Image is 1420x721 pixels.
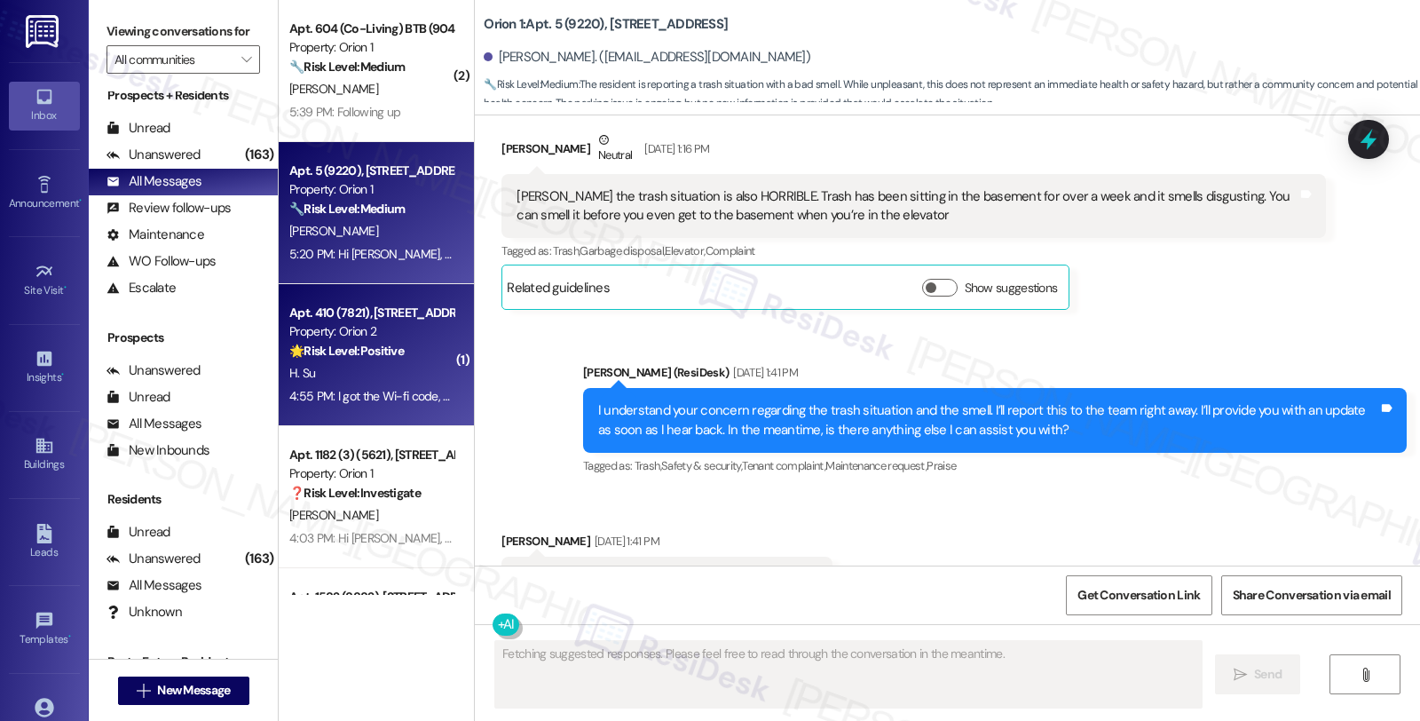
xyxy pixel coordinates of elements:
div: [PERSON_NAME] the trash situation is also HORRIBLE. Trash has been sitting in the basement for ov... [517,187,1297,226]
span: Safety & security , [661,458,742,473]
button: Get Conversation Link [1066,575,1211,615]
div: Tagged as: [501,238,1325,264]
span: Send [1254,665,1282,684]
button: Send [1215,654,1301,694]
div: Apt. 5 (9220), [STREET_ADDRESS] [289,162,454,180]
span: H. Su [289,365,316,381]
div: Property: Orion 1 [289,38,454,57]
div: Unanswered [106,550,201,568]
div: Unknown [106,603,182,622]
span: • [68,630,71,643]
textarea: Fetching suggested responses. Please feel free to read through the conversation in the meantime. [495,641,1202,708]
div: Unread [106,523,170,542]
span: • [64,281,67,294]
div: 4:55 PM: I got the Wi-fi code, thanks for your support. [289,388,566,404]
input: All communities [114,45,232,74]
div: Unread [106,388,170,407]
span: Praise [927,458,956,473]
div: Unanswered [106,146,201,164]
a: Site Visit • [9,257,80,305]
div: Review follow-ups [106,199,231,218]
div: Property: Orion 2 [289,322,454,341]
div: Apt. 1582 (8882), [STREET_ADDRESS] [289,588,454,606]
span: Trash , [553,243,580,258]
strong: 🔧 Risk Level: Medium [289,59,405,75]
strong: 🔧 Risk Level: Medium [289,201,405,217]
div: Apt. 1182 (3) (5621), [STREET_ADDRESS] [289,446,454,464]
a: Inbox [9,82,80,130]
span: Maintenance request , [825,458,927,473]
div: Apt. 410 (7821), [STREET_ADDRESS][PERSON_NAME] [289,304,454,322]
div: Prospects + Residents [89,86,278,105]
div: Apt. 604 (Co-Living) BTB (9045), [STREET_ADDRESS] [289,20,454,38]
i:  [1359,668,1372,682]
span: New Message [157,681,230,700]
a: Buildings [9,431,80,479]
div: (163) [241,545,278,573]
div: Unread [106,119,170,138]
label: Show suggestions [965,279,1058,297]
span: Trash , [635,458,661,473]
strong: 🔧 Risk Level: Medium [484,77,578,91]
div: Property: Orion 1 [289,180,454,199]
div: Escalate [106,279,176,297]
b: Orion 1: Apt. 5 (9220), [STREET_ADDRESS] [484,15,728,34]
span: Share Conversation via email [1233,586,1391,605]
div: 5:39 PM: Following up [289,104,400,120]
span: Complaint [706,243,755,258]
div: Neutral [595,131,635,168]
div: I understand your concern regarding the trash situation and the smell. I’ll report this to the te... [598,401,1378,440]
div: [PERSON_NAME]. ([EMAIL_ADDRESS][DOMAIN_NAME]) [484,48,810,67]
span: • [79,194,82,207]
div: All Messages [106,576,201,595]
a: Templates • [9,606,80,654]
div: Tagged as: [583,453,1407,479]
div: All Messages [106,172,201,191]
span: Tenant complaint , [742,458,825,473]
span: [PERSON_NAME] [289,507,378,523]
i:  [241,52,251,67]
span: Elevator , [665,243,705,258]
div: Past + Future Residents [89,653,278,671]
strong: 🌟 Risk Level: Positive [289,343,404,359]
i:  [1234,668,1247,682]
div: [DATE] 1:41 PM [590,532,659,551]
div: WO Follow-ups [106,252,216,271]
div: [PERSON_NAME] (ResiDesk) [583,363,1407,388]
div: New Inbounds [106,441,209,460]
div: [PERSON_NAME] [501,532,832,557]
div: All Messages [106,415,201,433]
span: Get Conversation Link [1077,586,1200,605]
span: [PERSON_NAME] [289,223,378,239]
div: Prospects [89,329,278,347]
a: Insights • [9,344,80,392]
button: Share Conversation via email [1221,575,1402,615]
span: • [61,368,64,381]
span: [PERSON_NAME] [289,81,378,97]
div: (163) [241,141,278,169]
label: Viewing conversations for [106,18,260,45]
button: New Message [118,677,249,705]
span: : The resident is reporting a trash situation with a bad smell. While unpleasant, this does not r... [484,75,1420,114]
div: Unanswered [106,361,201,380]
strong: ❓ Risk Level: Investigate [289,485,421,501]
div: Maintenance [106,226,204,244]
div: [PERSON_NAME] [501,131,1325,174]
div: Residents [89,490,278,509]
img: ResiDesk Logo [26,15,62,48]
a: Leads [9,519,80,566]
div: Related guidelines [507,279,610,305]
span: Garbage disposal , [580,243,665,258]
i:  [137,684,150,698]
div: [DATE] 1:41 PM [729,363,798,382]
div: Property: Orion 1 [289,464,454,483]
div: [DATE] 1:16 PM [640,139,709,158]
